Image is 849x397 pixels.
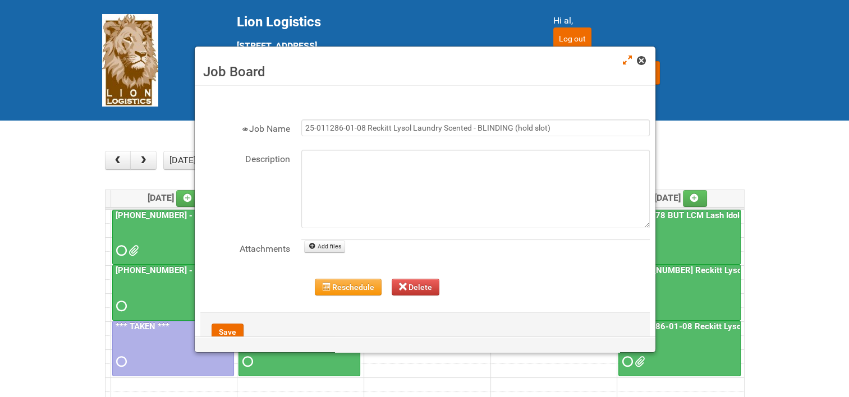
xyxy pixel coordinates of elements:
button: [DATE] [163,151,201,170]
a: [PHONE_NUMBER] - Naked Reformulation Mailing 1 [112,210,234,265]
a: 25-058978 BUT LCM Lash Idole US / Retest [619,210,792,220]
label: Job Name [200,119,290,136]
span: Requested [116,247,124,255]
span: [DATE] [148,192,201,203]
div: [STREET_ADDRESS] [GEOGRAPHIC_DATA] tel: [PHONE_NUMBER] [237,14,525,94]
a: 25-011286-01-08 Reckitt Lysol Laundry Scented [618,321,741,376]
button: Delete [392,279,440,296]
a: Add files [304,241,345,253]
div: Hi al, [553,14,747,27]
span: Requested [622,358,630,366]
label: Attachments [200,239,290,256]
input: Log out [553,27,591,50]
span: Lion25-055556-01_LABELS_03Oct25.xlsx MOR - 25-055556-01.xlsm G147.png G258.png G369.png M147.png ... [129,247,136,255]
a: Lion Logistics [102,54,158,65]
label: Description [200,150,290,166]
a: 25-011286-01-08 Reckitt Lysol Laundry Scented [619,321,810,331]
span: [DATE] [654,192,708,203]
a: [PHONE_NUMBER] - Naked Reformulation Mailing 1 PHOTOS [113,265,348,275]
h3: Job Board [203,63,647,80]
a: Add an event [176,190,201,207]
span: 25-011286-01 - MDN (3).xlsx 25-011286-01 - MDN (2).xlsx 25-011286-01-08 - JNF.DOC 25-011286-01 - ... [635,358,643,366]
a: [PHONE_NUMBER] - Naked Reformulation Mailing 1 PHOTOS [112,265,234,320]
button: Reschedule [315,279,382,296]
button: Save [212,324,244,340]
span: Requested [116,302,124,310]
a: 25-058978 BUT LCM Lash Idole US / Retest [618,210,741,265]
span: Requested [242,358,250,366]
a: [PHONE_NUMBER] Reckitt Lysol Wipes Stage 4 - labeling day [618,265,741,320]
span: Requested [116,358,124,366]
a: [PHONE_NUMBER] - Naked Reformulation Mailing 1 [113,210,314,220]
img: Lion Logistics [102,14,158,107]
a: Add an event [683,190,708,207]
span: Lion Logistics [237,14,321,30]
